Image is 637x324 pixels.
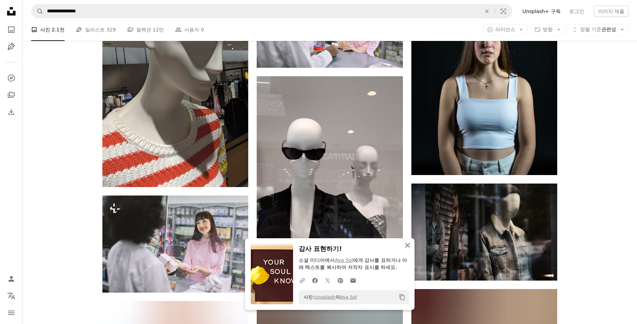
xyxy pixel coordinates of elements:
[543,26,553,32] span: 방향
[4,289,18,303] button: 언어
[257,76,403,270] img: 선글라스와 검은색 재킷을 입은 마네킹
[334,273,347,287] a: Pinterest에 공유
[518,6,565,17] a: Unsplash+ 구독
[299,244,409,254] h3: 감사 표현하기!
[314,294,335,300] a: Unsplash
[106,26,116,34] span: 329
[31,5,43,18] button: Unsplash 검색
[309,273,321,287] a: Facebook에 공유
[4,4,18,20] a: 홈 — Unsplash
[321,273,334,287] a: Twitter에 공유
[495,26,515,32] span: 라이선스
[594,6,629,17] button: 이미지 제출
[580,26,616,33] span: 관련성
[530,24,565,35] button: 방향
[483,24,528,35] button: 라이선스
[102,70,248,76] a: 흰색 마네킹 머리
[175,18,204,41] a: 사용자 0
[31,4,512,18] form: 사이트 전체에서 이미지 찾기
[335,257,353,263] a: Ava Sol
[568,24,629,35] button: 정렬 기준관련성
[479,5,495,18] button: 삭제
[411,184,557,281] img: 블루 데님 재킷을 입은 여자
[4,272,18,286] a: 로그인 / 가입
[495,5,512,18] button: 시각적 검색
[102,241,248,247] a: 젊은 아프리카 여성 약사가 젊은 아름다운 백인 여성 환자에게 의약품을 판매하는 뒷모습. 현대 약국에서 약물 분배.
[347,273,359,287] a: 이메일로 공유에 공유
[396,291,408,303] button: 클립보드에 복사하기
[565,6,588,17] a: 로그인
[4,23,18,37] a: 사진
[76,18,116,41] a: 일러스트 329
[4,71,18,85] a: 탐색
[102,196,248,293] img: 젊은 아프리카 여성 약사가 젊은 아름다운 백인 여성 환자에게 의약품을 판매하는 뒷모습. 현대 약국에서 약물 분배.
[127,18,164,41] a: 컬렉션 12만
[153,26,164,34] span: 12만
[201,26,204,34] span: 0
[4,105,18,119] a: 다운로드 내역
[4,306,18,320] button: 메뉴
[300,292,357,303] span: 사진: 의
[257,170,403,176] a: 선글라스와 검은색 재킷을 입은 마네킹
[4,88,18,102] a: 컬렉션
[411,229,557,235] a: 블루 데님 재킷을 입은 여자
[340,294,357,300] a: Ava Sol
[299,257,409,271] p: 소셜 미디어에서 에게 감사를 표하거나 아래 텍스트를 복사하여 저작자 표시를 하세요.
[411,62,557,69] a: 긴 머리를 가진 여자
[4,40,18,54] a: 일러스트
[580,26,601,32] span: 정렬 기준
